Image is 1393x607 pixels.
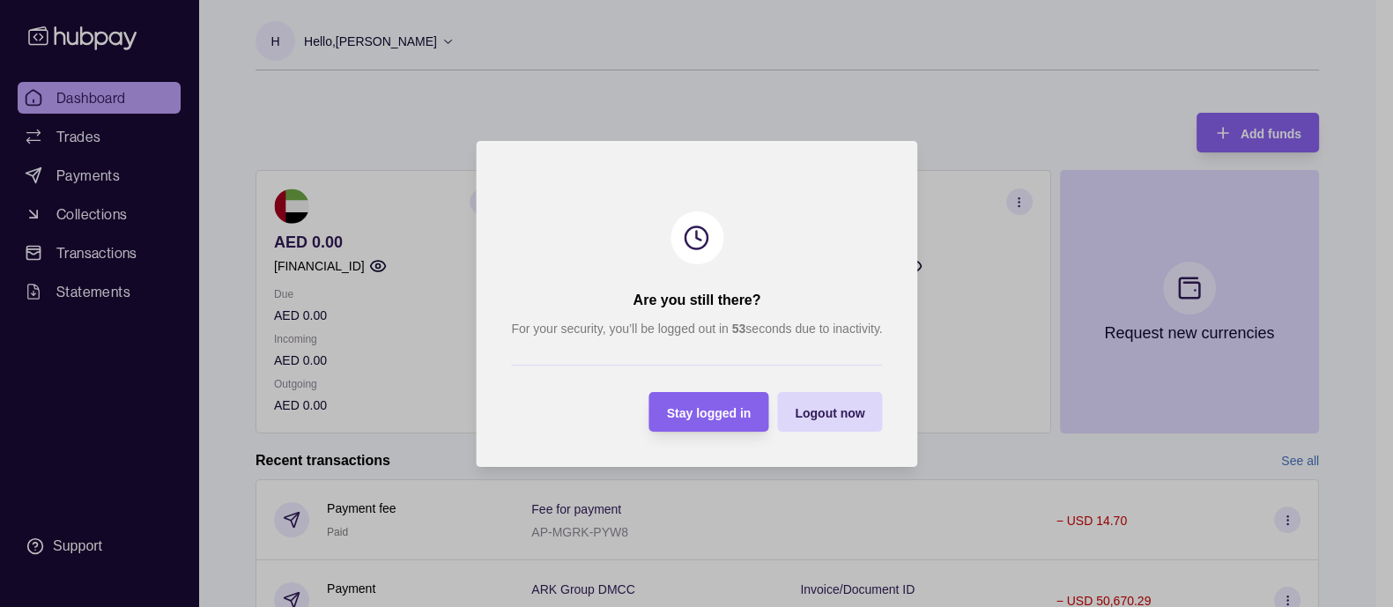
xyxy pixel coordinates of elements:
[666,405,751,419] span: Stay logged in
[731,322,745,336] strong: 53
[648,392,768,432] button: Stay logged in
[633,291,760,310] h2: Are you still there?
[795,405,864,419] span: Logout now
[511,319,882,338] p: For your security, you’ll be logged out in seconds due to inactivity.
[777,392,882,432] button: Logout now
